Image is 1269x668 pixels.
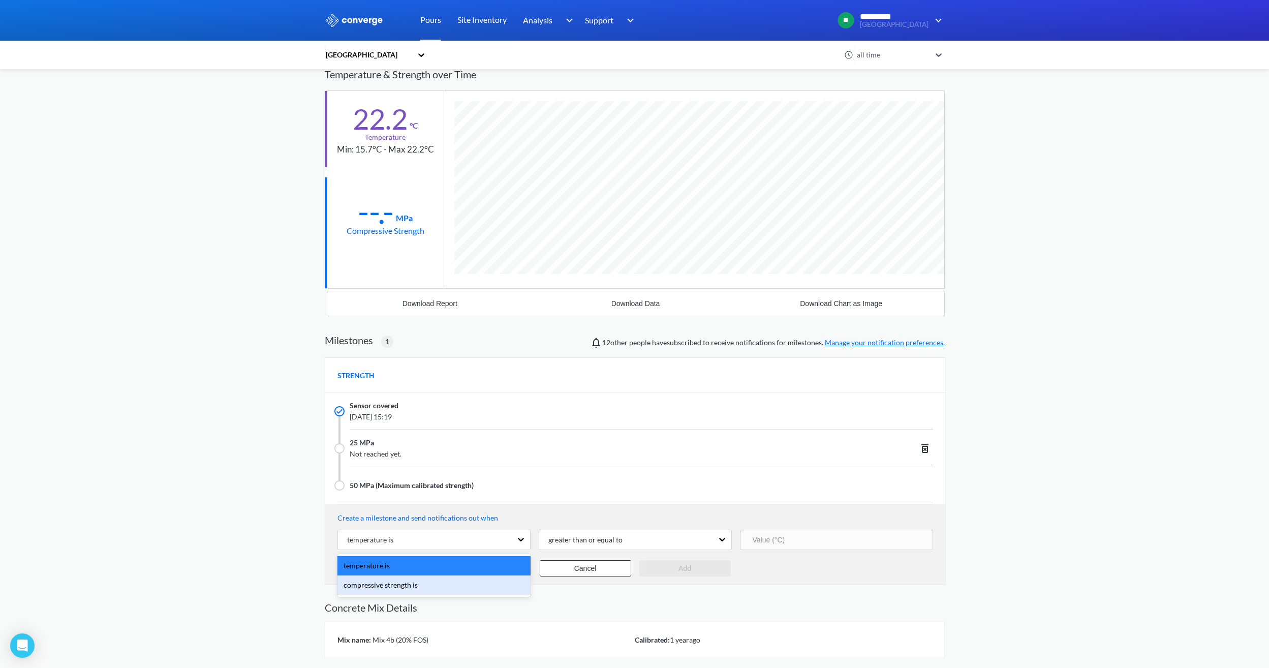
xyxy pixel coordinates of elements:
img: icon-clock.svg [844,50,853,59]
div: Download Chart as Image [800,299,882,308]
span: Jonathan Paul, Bailey Bright, Mircea Zagrean, Alaa Bouayed, Conor Owens, Liliana Cortina, Cyrene ... [602,338,628,347]
span: people have subscribed to receive notifications for milestones. [602,337,945,348]
div: temperature is [339,534,393,545]
span: Calibrated: [635,635,670,644]
div: Temperature [365,132,406,143]
span: [DATE] 15:19 [350,411,810,422]
div: temperature is [337,556,531,575]
div: Download Report [403,299,457,308]
div: compressive strength is [337,575,531,595]
span: 1 [385,336,389,347]
div: Download Data [611,299,660,308]
div: greater than or equal to [540,534,623,545]
img: logo_ewhite.svg [325,14,384,27]
span: Not reached yet. [350,448,810,460]
img: downArrow.svg [559,14,575,26]
span: Mix name: [337,635,371,644]
span: 25 MPa [350,437,374,448]
div: 22.2 [353,106,408,132]
input: Value (°C) [740,530,933,550]
div: --.- [358,199,394,224]
img: notifications-icon.svg [590,337,602,349]
span: STRENGTH [337,370,375,381]
span: Mix 4b (20% FOS) [371,635,428,644]
span: Sensor covered [350,400,398,411]
span: Support [585,14,613,26]
button: Download Chart as Image [738,291,944,316]
p: Create a milestone and send notifications out when [337,512,933,524]
h2: Concrete Mix Details [325,601,945,614]
button: Cancel [540,560,631,576]
span: 1 year ago [670,635,700,644]
h2: Milestones [325,334,373,346]
div: Open Intercom Messenger [10,633,35,658]
img: downArrow.svg [621,14,637,26]
div: all time [854,49,931,60]
button: Download Data [533,291,738,316]
button: Download Report [327,291,533,316]
button: Add [639,560,731,576]
div: Compressive Strength [347,224,424,237]
div: Temperature & Strength over Time [325,58,945,90]
a: Manage your notification preferences. [825,338,945,347]
div: [GEOGRAPHIC_DATA] [325,49,412,60]
span: [GEOGRAPHIC_DATA] [860,21,928,28]
img: downArrow.svg [928,14,945,26]
div: Min: 15.7°C - Max 22.2°C [337,143,434,157]
span: Analysis [523,14,552,26]
span: 50 MPa (Maximum calibrated strength) [350,480,474,491]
